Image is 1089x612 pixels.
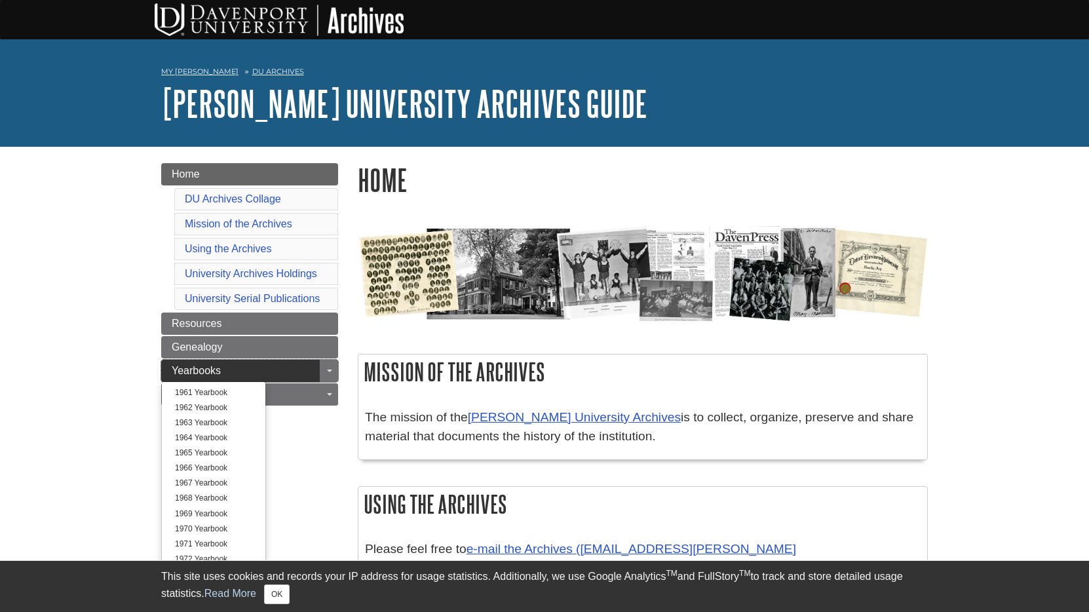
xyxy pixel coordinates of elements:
[162,461,265,476] a: 1966 Yearbook
[162,552,265,567] a: 1972 Yearbook
[161,336,338,358] a: Genealogy
[162,400,265,415] a: 1962 Yearbook
[468,410,681,424] a: [PERSON_NAME] University Archives
[162,430,265,446] a: 1964 Yearbook
[204,588,256,599] a: Read More
[161,313,338,335] a: Resources
[365,542,796,575] a: e-mail the Archives ([EMAIL_ADDRESS][PERSON_NAME][DOMAIN_NAME])
[358,163,928,197] h1: Home
[264,584,290,604] button: Close
[252,67,304,76] a: DU Archives
[161,66,239,77] a: My [PERSON_NAME]
[161,360,338,382] a: Yearbooks
[161,569,928,604] div: This site uses cookies and records your IP address for usage statistics. Additionally, we use Goo...
[365,540,921,596] p: Please feel free to with questions about [PERSON_NAME] University history and/or the University A...
[739,569,750,578] sup: TM
[161,63,928,84] nav: breadcrumb
[185,243,272,254] a: Using the Archives
[161,163,338,185] a: Home
[162,476,265,491] a: 1967 Yearbook
[358,226,928,322] img: Archives Collage
[162,491,265,506] a: 1968 Yearbook
[365,408,921,446] p: The mission of the is to collect, organize, preserve and share material that documents the histor...
[172,365,221,376] span: Yearbooks
[185,268,317,279] a: University Archives Holdings
[185,218,292,229] a: Mission of the Archives
[162,446,265,461] a: 1965 Yearbook
[155,3,404,36] img: DU Archives
[358,354,927,389] h2: Mission of the Archives
[162,537,265,552] a: 1971 Yearbook
[161,163,338,406] div: Guide Page Menu
[172,318,221,329] span: Resources
[185,293,320,304] a: University Serial Publications
[162,385,265,400] a: 1961 Yearbook
[161,83,647,124] a: [PERSON_NAME] University Archives Guide
[162,507,265,522] a: 1969 Yearbook
[172,168,200,180] span: Home
[162,415,265,430] a: 1963 Yearbook
[172,341,222,353] span: Genealogy
[358,487,927,522] h2: Using the Archives
[162,522,265,537] a: 1970 Yearbook
[185,193,281,204] a: DU Archives Collage
[666,569,677,578] sup: TM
